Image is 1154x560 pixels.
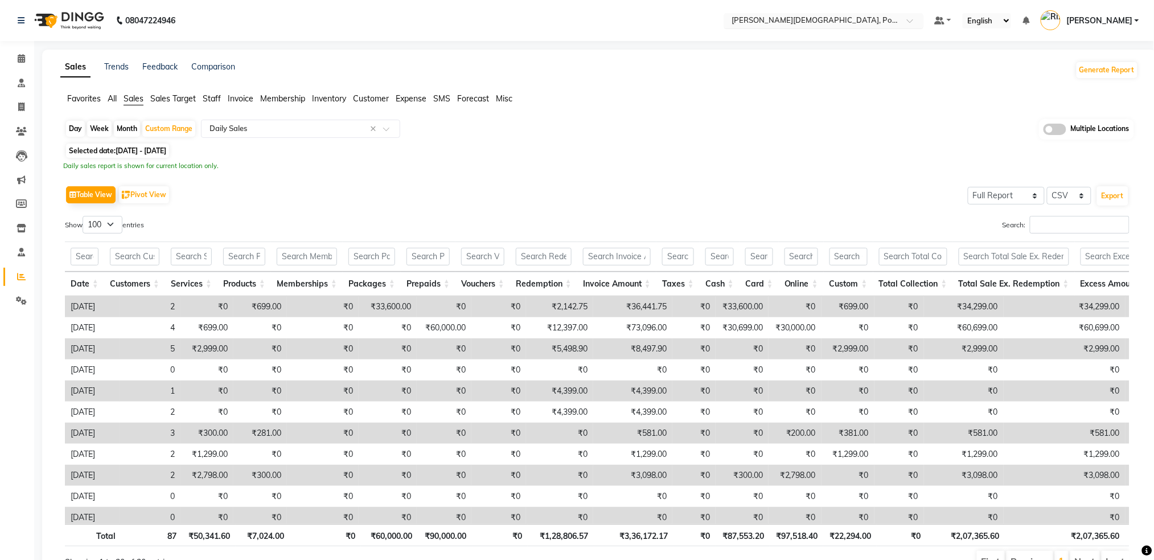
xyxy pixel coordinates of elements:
th: ₹0 [473,524,528,546]
td: [DATE] [65,402,120,423]
td: ₹0 [233,402,287,423]
th: ₹2,07,365.60 [926,524,1005,546]
td: ₹281.00 [233,423,287,444]
td: ₹0 [417,359,471,381]
td: ₹4,399.00 [593,402,672,423]
td: ₹300.00 [180,423,233,444]
div: Custom Range [142,121,195,137]
td: [DATE] [65,359,120,381]
a: Feedback [142,62,178,72]
div: Month [114,121,140,137]
td: ₹0 [287,465,359,486]
td: ₹0 [471,338,526,359]
td: [DATE] [65,381,120,402]
img: logo [29,5,107,36]
td: ₹0 [287,486,359,507]
th: Customers: activate to sort column ascending [104,272,165,296]
td: ₹0 [180,381,233,402]
td: ₹0 [874,444,924,465]
td: [DATE] [65,423,120,444]
td: 2 [120,402,180,423]
td: ₹0 [716,423,769,444]
span: Sales Target [150,93,196,104]
td: [DATE] [65,444,120,465]
th: ₹0 [290,524,362,546]
td: ₹0 [417,486,471,507]
td: ₹2,798.00 [769,465,822,486]
td: ₹0 [233,359,287,381]
td: ₹0 [471,359,526,381]
td: ₹0 [287,296,359,317]
td: ₹0 [471,507,526,528]
td: ₹4,399.00 [526,381,593,402]
td: [DATE] [65,507,120,528]
b: 08047224946 [125,5,175,36]
td: ₹0 [769,507,822,528]
td: ₹699.00 [822,296,874,317]
td: ₹34,299.00 [1004,296,1126,317]
td: ₹60,699.00 [924,317,1004,338]
td: ₹0 [359,423,417,444]
td: ₹2,798.00 [180,465,233,486]
td: ₹1,299.00 [924,444,1004,465]
span: Invoice [228,93,253,104]
td: ₹60,000.00 [417,317,471,338]
td: ₹73,096.00 [593,317,672,338]
td: ₹0 [359,317,417,338]
td: ₹0 [924,381,1004,402]
div: Day [66,121,85,137]
span: Expense [396,93,426,104]
td: ₹3,098.00 [1004,465,1126,486]
td: ₹0 [233,507,287,528]
input: Search Memberships [277,248,337,265]
td: ₹0 [180,296,233,317]
span: Clear all [370,123,380,135]
td: ₹0 [672,338,716,359]
span: All [108,93,117,104]
td: ₹1,299.00 [1004,444,1126,465]
td: ₹0 [672,402,716,423]
input: Search Card [745,248,773,265]
td: ₹0 [822,507,874,528]
td: ₹0 [769,444,822,465]
span: Inventory [312,93,346,104]
th: Redemption: activate to sort column ascending [510,272,577,296]
input: Search Vouchers [461,248,504,265]
td: ₹0 [471,444,526,465]
button: Pivot View [119,186,169,203]
td: ₹581.00 [1004,423,1126,444]
td: ₹0 [359,444,417,465]
td: ₹1,299.00 [593,444,672,465]
td: ₹0 [593,507,672,528]
td: ₹0 [471,317,526,338]
td: ₹60,699.00 [1004,317,1126,338]
td: ₹2,999.00 [1004,338,1126,359]
td: [DATE] [65,338,120,359]
td: ₹0 [471,465,526,486]
td: 2 [120,296,180,317]
input: Search Packages [348,248,395,265]
th: ₹50,341.60 [182,524,236,546]
td: [DATE] [65,317,120,338]
th: ₹22,294.00 [823,524,877,546]
td: ₹0 [672,359,716,381]
input: Search Total Sale Ex. Redemption [959,248,1069,265]
div: Week [87,121,112,137]
input: Search Custom [829,248,868,265]
td: ₹0 [716,486,769,507]
th: Card: activate to sort column ascending [740,272,779,296]
td: 0 [120,507,180,528]
td: ₹0 [417,338,471,359]
button: Export [1097,186,1128,206]
td: ₹1,299.00 [180,444,233,465]
span: [PERSON_NAME] [1066,15,1132,27]
td: ₹0 [287,381,359,402]
td: ₹2,999.00 [924,338,1004,359]
td: ₹0 [769,359,822,381]
td: ₹0 [924,486,1004,507]
td: ₹33,600.00 [359,296,417,317]
input: Search Prepaids [406,248,450,265]
td: 1 [120,381,180,402]
th: Services: activate to sort column ascending [165,272,217,296]
span: SMS [433,93,450,104]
